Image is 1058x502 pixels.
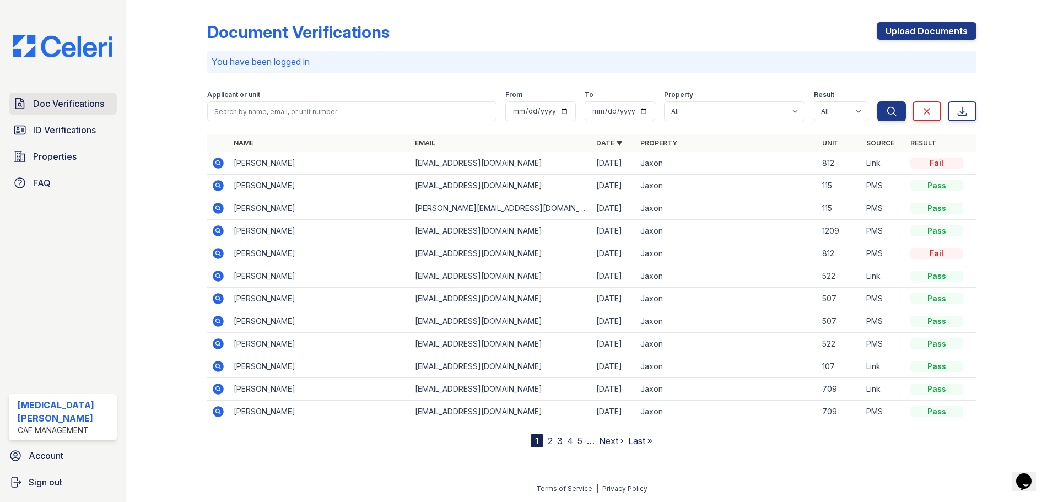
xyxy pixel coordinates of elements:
div: Fail [910,158,963,169]
input: Search by name, email, or unit number [207,101,496,121]
td: 115 [818,197,862,220]
a: Unit [822,139,839,147]
td: Jaxon [636,197,817,220]
a: Properties [9,145,117,168]
label: Result [814,90,834,99]
td: [EMAIL_ADDRESS][DOMAIN_NAME] [411,265,592,288]
td: Link [862,265,906,288]
td: [EMAIL_ADDRESS][DOMAIN_NAME] [411,401,592,423]
td: [EMAIL_ADDRESS][DOMAIN_NAME] [411,152,592,175]
td: [PERSON_NAME] [229,310,411,333]
span: Sign out [29,476,62,489]
td: [PERSON_NAME] [229,265,411,288]
td: [DATE] [592,310,636,333]
td: Jaxon [636,175,817,197]
a: Source [866,139,894,147]
td: PMS [862,333,906,355]
a: Sign out [4,471,121,493]
a: Upload Documents [877,22,976,40]
a: Email [415,139,435,147]
div: Pass [910,271,963,282]
div: 1 [531,434,543,447]
p: You have been logged in [212,55,972,68]
td: [DATE] [592,333,636,355]
a: ID Verifications [9,119,117,141]
div: Fail [910,248,963,259]
a: Property [640,139,677,147]
td: PMS [862,310,906,333]
td: Jaxon [636,333,817,355]
td: Jaxon [636,242,817,265]
td: PMS [862,288,906,310]
div: Document Verifications [207,22,390,42]
td: [DATE] [592,355,636,378]
td: [PERSON_NAME] [229,242,411,265]
td: 522 [818,265,862,288]
td: [PERSON_NAME] [229,152,411,175]
td: 709 [818,378,862,401]
a: Privacy Policy [602,484,647,493]
div: Pass [910,293,963,304]
td: [DATE] [592,401,636,423]
td: 115 [818,175,862,197]
a: FAQ [9,172,117,194]
td: [EMAIL_ADDRESS][DOMAIN_NAME] [411,288,592,310]
td: Jaxon [636,152,817,175]
td: [DATE] [592,265,636,288]
a: 3 [557,435,563,446]
a: Terms of Service [536,484,592,493]
td: Link [862,378,906,401]
td: PMS [862,175,906,197]
iframe: chat widget [1012,458,1047,491]
td: Link [862,152,906,175]
a: Name [234,139,253,147]
span: FAQ [33,176,51,190]
td: [DATE] [592,242,636,265]
td: [PERSON_NAME] [229,175,411,197]
label: To [585,90,593,99]
td: Jaxon [636,355,817,378]
div: Pass [910,406,963,417]
div: Pass [910,316,963,327]
td: Jaxon [636,310,817,333]
td: PMS [862,401,906,423]
td: [PERSON_NAME] [229,355,411,378]
td: [EMAIL_ADDRESS][DOMAIN_NAME] [411,333,592,355]
td: [PERSON_NAME] [229,333,411,355]
a: Date ▼ [596,139,623,147]
td: [DATE] [592,220,636,242]
td: 1209 [818,220,862,242]
div: Pass [910,338,963,349]
td: [DATE] [592,175,636,197]
span: Properties [33,150,77,163]
div: [MEDICAL_DATA][PERSON_NAME] [18,398,112,425]
a: 4 [567,435,573,446]
td: 812 [818,152,862,175]
td: Jaxon [636,378,817,401]
a: 5 [577,435,582,446]
span: Doc Verifications [33,97,104,110]
td: 507 [818,310,862,333]
td: [PERSON_NAME] [229,378,411,401]
td: PMS [862,242,906,265]
td: Link [862,355,906,378]
td: 507 [818,288,862,310]
td: PMS [862,197,906,220]
td: [DATE] [592,197,636,220]
td: 709 [818,401,862,423]
div: | [596,484,598,493]
div: Pass [910,384,963,395]
td: [DATE] [592,378,636,401]
a: 2 [548,435,553,446]
label: Property [664,90,693,99]
img: CE_Logo_Blue-a8612792a0a2168367f1c8372b55b34899dd931a85d93a1a3d3e32e68fde9ad4.png [4,35,121,57]
a: Doc Verifications [9,93,117,115]
td: [DATE] [592,288,636,310]
td: [PERSON_NAME] [229,401,411,423]
span: … [587,434,595,447]
td: 107 [818,355,862,378]
td: PMS [862,220,906,242]
a: Account [4,445,121,467]
td: [PERSON_NAME] [229,197,411,220]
